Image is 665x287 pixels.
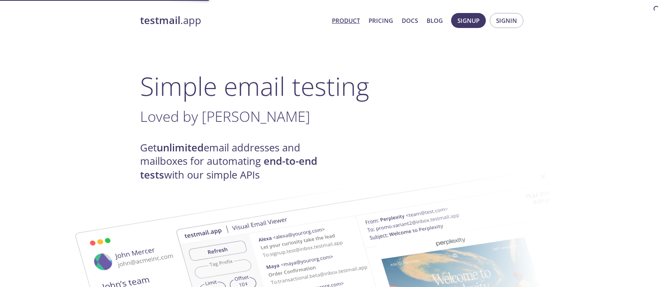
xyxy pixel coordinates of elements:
[402,15,418,26] a: Docs
[140,154,317,181] strong: end-to-end tests
[457,15,480,26] span: Signup
[496,15,517,26] span: Signin
[140,71,525,101] h1: Simple email testing
[140,141,333,182] h4: Get email addresses and mailboxes for automating with our simple APIs
[140,14,326,27] a: testmail.app
[140,106,310,126] span: Loved by [PERSON_NAME]
[369,15,393,26] a: Pricing
[427,15,443,26] a: Blog
[140,13,180,27] strong: testmail
[157,141,204,155] strong: unlimited
[451,13,486,28] button: Signup
[490,13,523,28] button: Signin
[332,15,360,26] a: Product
